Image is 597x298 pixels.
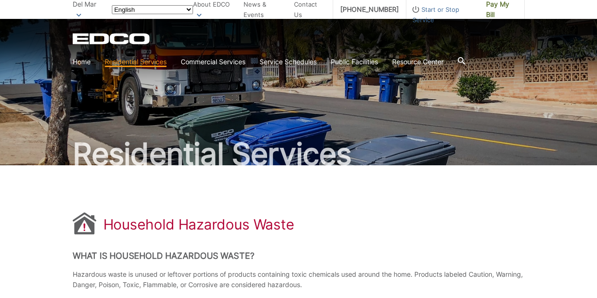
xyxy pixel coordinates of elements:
a: Commercial Services [181,57,245,67]
a: Resource Center [392,57,444,67]
a: Public Facilities [331,57,378,67]
select: Select a language [112,5,193,14]
a: Home [73,57,91,67]
a: EDCD logo. Return to the homepage. [73,33,151,44]
a: Service Schedules [260,57,317,67]
a: Residential Services [105,57,167,67]
h2: What is Household Hazardous Waste? [73,251,525,261]
p: Hazardous waste is unused or leftover portions of products containing toxic chemicals used around... [73,269,525,290]
h1: Household Hazardous Waste [103,216,294,233]
h2: Residential Services [73,139,525,169]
